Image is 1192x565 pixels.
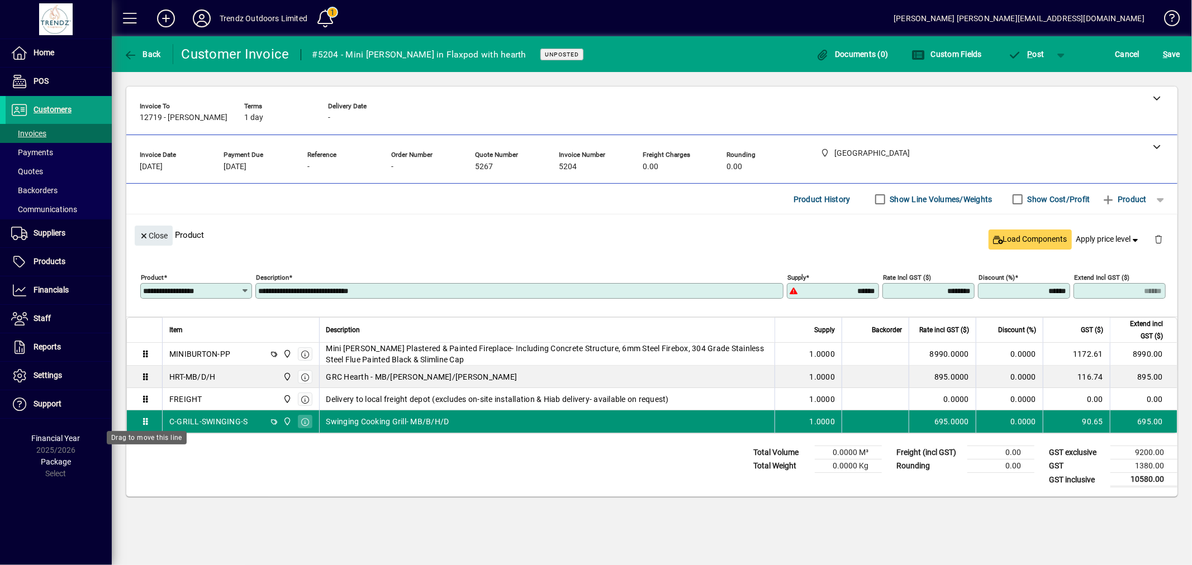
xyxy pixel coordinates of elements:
mat-label: Extend incl GST ($) [1074,274,1129,281]
button: Apply price level [1072,229,1146,250]
button: Post [1003,44,1050,64]
mat-label: Rate incl GST ($) [883,274,931,281]
span: New Plymouth [280,393,293,405]
label: Show Line Volumes/Weights [888,194,992,205]
td: 0.00 [967,459,1034,473]
a: Payments [6,143,112,162]
span: - [328,113,330,122]
span: Apply price level [1076,233,1141,245]
span: P [1028,50,1033,59]
td: Total Weight [748,459,815,473]
span: [DATE] [224,162,246,171]
span: Swinging Cooking Grill- MB/B/H/D [326,416,449,427]
span: Package [41,457,71,466]
button: Back [121,44,164,64]
td: GST [1043,459,1110,473]
td: 1172.61 [1043,343,1110,366]
td: Freight (incl GST) [891,446,967,459]
td: GST inclusive [1043,473,1110,487]
span: Description [326,324,360,336]
a: POS [6,68,112,95]
td: 10580.00 [1110,473,1177,487]
span: GST ($) [1081,324,1103,336]
button: Documents (0) [813,44,891,64]
td: 0.00 [967,446,1034,459]
mat-label: Discount (%) [979,274,1015,281]
mat-label: Description [256,274,289,281]
span: S [1163,50,1167,59]
span: Backorder [872,324,902,336]
span: [DATE] [140,162,163,171]
div: Customer Invoice [182,45,289,63]
button: Product History [789,189,855,209]
td: 0.0000 [976,388,1043,410]
span: Cancel [1115,45,1140,63]
label: Show Cost/Profit [1025,194,1090,205]
span: Backorders [11,186,58,195]
a: Products [6,248,112,276]
span: ave [1163,45,1180,63]
span: New Plymouth [280,371,293,383]
span: Home [34,48,54,57]
a: Staff [6,305,112,333]
td: Rounding [891,459,967,473]
button: Add [148,8,184,28]
span: Customers [34,105,72,114]
td: 0.0000 Kg [815,459,882,473]
td: 90.65 [1043,410,1110,433]
span: Reports [34,342,61,351]
td: 9200.00 [1110,446,1177,459]
div: #5204 - Mini [PERSON_NAME] in Flaxpod with hearth [312,46,526,64]
span: Communications [11,205,77,214]
span: New Plymouth [280,415,293,428]
td: 0.00 [1110,388,1177,410]
span: Payments [11,148,53,157]
span: Documents (0) [816,50,889,59]
button: Close [135,226,173,246]
td: Total Volume [748,446,815,459]
span: 0.00 [726,162,742,171]
app-page-header-button: Back [112,44,173,64]
td: 116.74 [1043,366,1110,388]
td: GST exclusive [1043,446,1110,459]
a: Financials [6,276,112,304]
span: 5267 [475,162,493,171]
span: Financial Year [32,434,80,443]
td: 695.00 [1110,410,1177,433]
div: 0.0000 [916,394,969,405]
button: Load Components [989,229,1072,250]
mat-label: Product [141,274,164,281]
td: 0.0000 [976,410,1043,433]
div: 695.0000 [916,416,969,427]
span: Mini [PERSON_NAME] Plastered & Painted Fireplace- Including Concrete Structure, 6mm Steel Firebox... [326,343,768,365]
span: Supply [814,324,835,336]
a: Backorders [6,181,112,200]
span: - [391,162,393,171]
span: Item [169,324,183,336]
span: Discount (%) [998,324,1036,336]
div: 8990.0000 [916,348,969,360]
mat-label: Supply [787,274,806,281]
span: Product [1101,190,1147,208]
span: 1.0000 [810,371,835,382]
span: Suppliers [34,228,65,237]
span: POS [34,76,49,85]
span: Back [124,50,161,59]
div: Drag to move this line [107,431,187,444]
span: 5204 [559,162,577,171]
td: 1380.00 [1110,459,1177,473]
a: Settings [6,362,112,390]
div: MINIBURTON-PP [169,348,230,360]
a: Invoices [6,124,112,143]
button: Save [1160,44,1183,64]
td: 895.00 [1110,366,1177,388]
div: Trendz Outdoors Limited [220,9,307,27]
span: Quotes [11,167,43,176]
a: Reports [6,333,112,361]
a: Suppliers [6,219,112,247]
span: 1.0000 [810,394,835,405]
div: Product [126,214,1177,255]
app-page-header-button: Close [132,230,175,240]
td: 8990.00 [1110,343,1177,366]
span: Delivery to local freight depot (excludes on-site installation & Hiab delivery- available on requ... [326,394,669,405]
